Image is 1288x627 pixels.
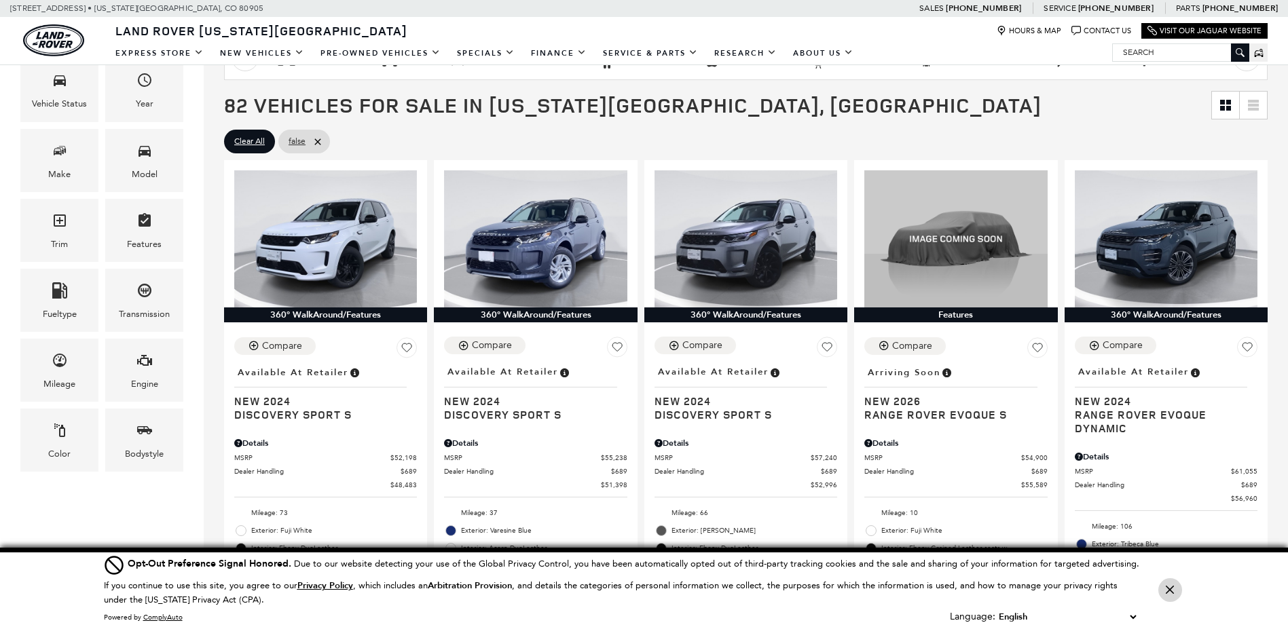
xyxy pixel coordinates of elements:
[811,480,837,490] span: $52,996
[611,466,627,476] span: $689
[449,41,523,65] a: Specials
[601,480,627,490] span: $51,398
[1075,337,1156,354] button: Compare Vehicle
[224,307,427,322] div: 360° WalkAround/Features
[52,139,68,167] span: Make
[1147,26,1262,36] a: Visit Our Jaguar Website
[706,41,785,65] a: Research
[655,466,837,476] a: Dealer Handling $689
[348,365,361,380] span: Vehicle is in stock and ready for immediate delivery. Due to demand, availability is subject to c...
[811,453,837,463] span: $57,240
[658,364,769,379] span: Available at Retailer
[234,480,417,490] a: $48,483
[428,579,512,592] strong: Arbitration Provision
[107,22,416,39] a: Land Rover [US_STATE][GEOGRAPHIC_DATA]
[655,408,827,421] span: Discovery Sport S
[864,466,1031,476] span: Dealer Handling
[20,58,98,121] div: VehicleVehicle Status
[1113,44,1249,60] input: Search
[1075,466,1231,476] span: MSRP
[52,209,68,237] span: Trim
[864,394,1037,408] span: New 2026
[1027,337,1048,363] button: Save Vehicle
[864,453,1020,463] span: MSRP
[1021,453,1048,463] span: $54,900
[1065,307,1268,322] div: 360° WalkAround/Features
[125,446,164,461] div: Bodystyle
[868,365,940,380] span: Arriving Soon
[234,363,417,421] a: Available at RetailerNew 2024Discovery Sport S
[1075,394,1247,408] span: New 2024
[1075,493,1257,503] a: $56,960
[1075,362,1257,434] a: Available at RetailerNew 2024Range Rover Evoque Dynamic
[1075,408,1247,435] span: Range Rover Evoque Dynamic
[444,504,627,522] li: Mileage: 37
[1075,480,1241,490] span: Dealer Handling
[52,419,68,446] span: Color
[601,453,627,463] span: $55,238
[251,541,417,555] span: Interior: Ebony DuoLeather
[119,307,170,322] div: Transmission
[1092,537,1257,551] span: Exterior: Tribeca Blue
[20,408,98,472] div: ColorColor
[289,133,306,150] span: false
[234,408,407,421] span: Discovery Sport S
[671,541,837,555] span: Interior: Ebony DuoLeather
[950,612,995,622] div: Language:
[23,24,84,56] img: Land Rover
[671,524,837,537] span: Exterior: [PERSON_NAME]
[136,279,153,307] span: Transmission
[461,524,627,537] span: Exterior: Varesine Blue
[23,24,84,56] a: land-rover
[864,466,1047,476] a: Dealer Handling $689
[655,453,811,463] span: MSRP
[1078,364,1189,379] span: Available at Retailer
[136,209,153,237] span: Features
[444,453,600,463] span: MSRP
[1031,466,1048,476] span: $689
[444,437,627,449] div: Pricing Details - Discovery Sport S
[262,340,302,352] div: Compare
[234,453,390,463] span: MSRP
[444,337,526,354] button: Compare Vehicle
[104,580,1118,605] p: If you continue to use this site, you agree to our , which includes an , and details the categori...
[43,307,77,322] div: Fueltype
[51,237,68,252] div: Trim
[655,394,827,408] span: New 2024
[919,3,944,13] span: Sales
[864,437,1047,449] div: Pricing Details - Range Rover Evoque S
[136,96,153,111] div: Year
[105,339,183,402] div: EngineEngine
[20,129,98,192] div: MakeMake
[105,58,183,121] div: YearYear
[234,466,401,476] span: Dealer Handling
[472,339,512,351] div: Compare
[1021,480,1048,490] span: $55,589
[115,22,407,39] span: Land Rover [US_STATE][GEOGRAPHIC_DATA]
[655,480,837,490] a: $52,996
[32,96,87,111] div: Vehicle Status
[864,170,1047,307] img: 2026 Land Rover Range Rover Evoque S
[234,437,417,449] div: Pricing Details - Discovery Sport S
[854,307,1057,322] div: Features
[390,453,417,463] span: $52,198
[48,167,71,182] div: Make
[892,340,932,352] div: Compare
[297,579,353,592] u: Privacy Policy
[461,541,627,555] span: Interior: Acorn DuoLeather
[444,466,627,476] a: Dealer Handling $689
[864,504,1047,522] li: Mileage: 10
[995,609,1139,624] select: Language Select
[136,419,153,446] span: Bodystyle
[769,364,781,379] span: Vehicle is in stock and ready for immediate delivery. Due to demand, availability is subject to c...
[251,524,417,537] span: Exterior: Fuji White
[881,541,1047,569] span: Interior: Ebony Grained Leather seats w-[GEOGRAPHIC_DATA] interior
[136,349,153,377] span: Engine
[20,269,98,332] div: FueltypeFueltype
[401,466,417,476] span: $689
[595,41,706,65] a: Service & Parts
[107,41,862,65] nav: Main Navigation
[48,446,71,461] div: Color
[1044,3,1075,13] span: Service
[444,170,627,307] img: 2024 Land Rover Discovery Sport S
